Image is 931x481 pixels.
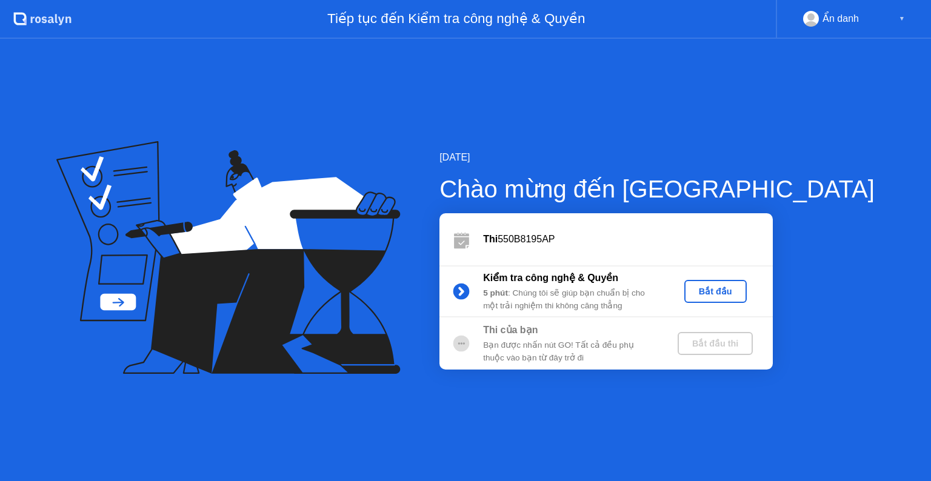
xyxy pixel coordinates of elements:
[439,171,875,207] div: Chào mừng đến [GEOGRAPHIC_DATA]
[899,11,905,27] div: ▼
[684,280,747,303] button: Bắt đầu
[689,287,742,296] div: Bắt đầu
[682,339,748,348] div: Bắt đầu thi
[483,339,658,364] div: Bạn được nhấn nút GO! Tất cả đều phụ thuộc vào bạn từ đây trở đi
[439,150,875,165] div: [DATE]
[483,287,658,312] div: : Chúng tôi sẽ giúp bạn chuẩn bị cho một trải nghiệm thi không căng thẳng
[483,288,508,297] b: 5 phút
[483,273,618,283] b: Kiểm tra công nghệ & Quyền
[483,234,498,244] b: Thi
[678,332,753,355] button: Bắt đầu thi
[483,232,773,247] div: 550B8195AP
[823,11,859,27] div: Ẩn danh
[483,325,538,335] b: Thi của bạn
